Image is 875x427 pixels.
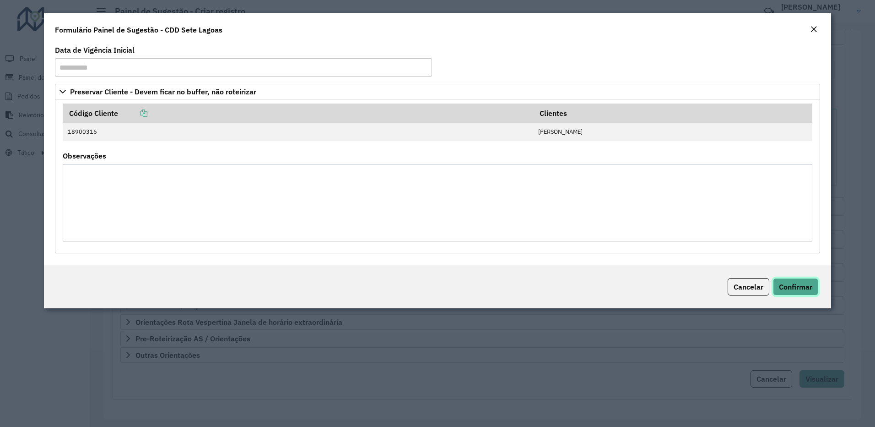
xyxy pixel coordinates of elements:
label: Observações [63,150,106,161]
span: Confirmar [779,282,812,291]
span: Preservar Cliente - Devem ficar no buffer, não roteirizar [70,88,256,95]
td: 18900316 [63,123,533,141]
button: Cancelar [728,278,769,296]
span: Cancelar [734,282,763,291]
th: Clientes [533,104,812,123]
button: Close [807,24,820,36]
h4: Formulário Painel de Sugestão - CDD Sete Lagoas [55,24,222,35]
th: Código Cliente [63,104,533,123]
label: Data de Vigência Inicial [55,44,135,55]
em: Fechar [810,26,817,33]
div: Preservar Cliente - Devem ficar no buffer, não roteirizar [55,99,821,253]
a: Copiar [118,109,147,118]
button: Confirmar [773,278,818,296]
td: [PERSON_NAME] [533,123,812,141]
a: Preservar Cliente - Devem ficar no buffer, não roteirizar [55,84,821,99]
